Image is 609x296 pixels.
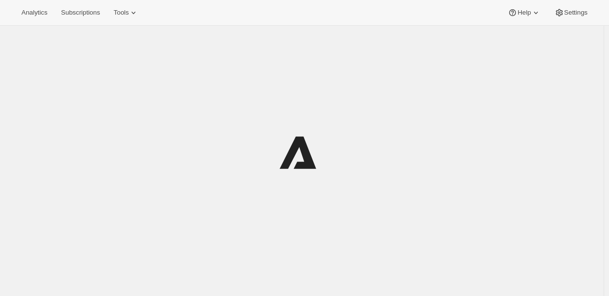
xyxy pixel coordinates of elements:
span: Subscriptions [61,9,100,17]
span: Help [517,9,531,17]
button: Subscriptions [55,6,106,19]
span: Tools [114,9,129,17]
span: Settings [564,9,588,17]
button: Analytics [16,6,53,19]
button: Help [502,6,546,19]
button: Settings [549,6,593,19]
span: Analytics [21,9,47,17]
button: Tools [108,6,144,19]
